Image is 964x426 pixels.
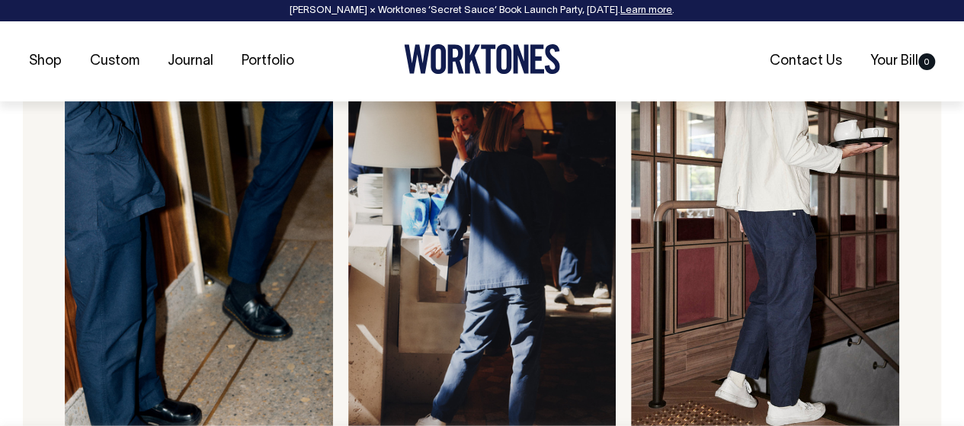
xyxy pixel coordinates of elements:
[15,5,949,16] div: [PERSON_NAME] × Worktones ‘Secret Sauce’ Book Launch Party, [DATE]. .
[864,49,941,74] a: Your Bill0
[84,49,146,74] a: Custom
[620,6,672,15] a: Learn more
[918,53,935,70] span: 0
[235,49,300,74] a: Portfolio
[162,49,219,74] a: Journal
[764,49,848,74] a: Contact Us
[23,49,68,74] a: Shop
